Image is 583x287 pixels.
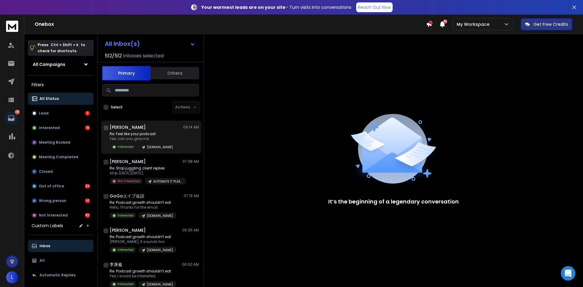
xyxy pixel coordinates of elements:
p: Interested [39,125,60,130]
p: Interested [118,145,134,149]
h3: Filters [28,80,94,89]
p: Not Interested [118,179,140,183]
p: My Workspace [457,21,492,27]
button: Wrong person14 [28,195,94,207]
button: Out of office34 [28,180,94,192]
button: Lead4 [28,107,94,119]
p: Lead [39,111,49,116]
p: Yes, can you give me [110,136,176,141]
strong: Your warmest leads are on your site [201,4,285,10]
p: [PERSON_NAME], It sounds too [110,239,176,244]
p: 09:14 AM [183,125,199,130]
p: Re: Podcast growth shouldn’t eat [110,234,176,239]
button: L [6,271,18,283]
button: Closed [28,166,94,178]
p: Get Free Credits [534,21,568,27]
h1: All Inbox(s) [105,41,140,47]
p: 07:13 AM [184,193,199,198]
div: 16 [85,125,90,130]
a: 160 [5,112,17,124]
button: All [28,255,94,267]
button: Automatic Replies [28,269,94,281]
div: 4 [85,111,90,116]
h1: [PERSON_NAME] [110,124,146,130]
p: Press to check for shortcuts. [38,42,85,54]
button: Primary [102,66,151,80]
p: Re: Podcast growth shouldn’t eat [110,269,176,274]
button: Not Interested92 [28,209,94,221]
h3: Inboxes selected [123,52,164,60]
button: Inbox [28,240,94,252]
h1: All Campaigns [33,61,65,67]
h1: [PERSON_NAME] [110,227,146,233]
button: All Inbox(s) [100,38,200,50]
button: Others [151,67,199,80]
h1: 李庚羲 [110,261,122,268]
p: [DOMAIN_NAME] [147,214,173,218]
div: 14 [85,198,90,203]
p: Meeting Completed [39,155,78,159]
p: Wrong person [39,198,66,203]
p: Inbox [39,244,50,248]
button: All Status [28,93,94,105]
span: Ctrl + Shift + k [50,41,79,48]
div: 92 [85,213,90,218]
label: Select [111,105,123,110]
p: Interested [118,282,134,286]
p: – Turn visits into conversations [201,4,351,10]
p: 06:00 AM [182,262,199,267]
p: Automatic Replies [39,273,76,278]
p: [DOMAIN_NAME] [147,145,173,149]
p: Not Interested [39,213,68,218]
p: 06:35 AM [182,228,199,233]
button: Meeting Booked [28,136,94,149]
img: logo [6,21,18,32]
div: Open Intercom Messenger [561,266,575,281]
p: Reach Out Now [358,4,391,10]
span: 50 [443,19,447,24]
h1: Onebox [35,21,426,28]
p: [DOMAIN_NAME] [147,282,173,287]
p: Interested [118,248,134,252]
p: Yes, I would be interested. [110,274,176,278]
p: stop [DATE][DATE], [110,171,182,176]
p: Hello, Thanks for the email. [110,205,176,210]
p: AUTOMATE IT PLEASE - Whitelabel slack [153,179,182,184]
p: Re: Podcast growth shouldn’t eat [110,200,176,205]
p: Out of office [39,184,64,189]
p: Meeting Booked [39,140,70,145]
h1: GoGoエイブ会話 [110,193,144,199]
p: 07:38 AM [182,159,199,164]
button: Interested16 [28,122,94,134]
p: Interested [118,213,134,218]
h1: [PERSON_NAME] [110,159,146,165]
button: Get Free Credits [521,18,572,30]
span: 512 / 512 [105,52,122,60]
p: It’s the beginning of a legendary conversation [328,197,459,206]
h3: Custom Labels [32,223,63,229]
p: All [39,258,45,263]
p: 160 [15,110,20,114]
button: Meeting Completed [28,151,94,163]
p: Re: Feel like your podcast [110,132,176,136]
button: All Campaigns [28,58,94,70]
a: Reach Out Now [356,2,393,12]
p: All Status [39,96,59,101]
p: Closed [39,169,53,174]
p: Re: Stop juggling client replies [110,166,182,171]
p: [DOMAIN_NAME] [147,248,173,252]
div: 34 [85,184,90,189]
